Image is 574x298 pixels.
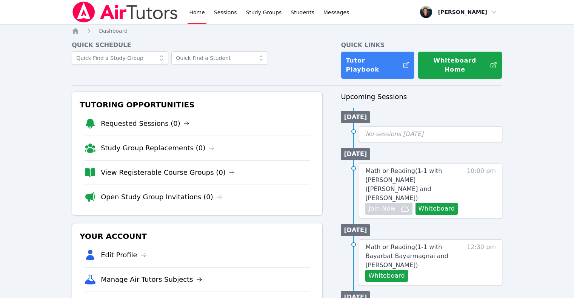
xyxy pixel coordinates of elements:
span: Math or Reading ( 1-1 with [PERSON_NAME] ([PERSON_NAME] and [PERSON_NAME] ) [365,167,442,202]
span: 12:30 pm [467,243,496,282]
a: Edit Profile [101,250,146,260]
span: No sessions [DATE] [365,130,423,138]
h4: Quick Schedule [72,41,323,50]
span: Join Now [368,204,395,213]
button: Whiteboard [365,270,408,282]
a: Open Study Group Invitations (0) [101,192,222,202]
span: 10:00 pm [467,167,496,215]
h3: Upcoming Sessions [341,92,502,102]
a: Study Group Replacements (0) [101,143,214,153]
h3: Tutoring Opportunities [78,98,316,112]
li: [DATE] [341,148,370,160]
button: Whiteboard Home [418,51,502,79]
span: Messages [323,9,349,16]
span: Dashboard [99,28,128,34]
li: [DATE] [341,111,370,123]
button: Join Now [365,203,412,215]
input: Quick Find a Student [171,51,268,65]
input: Quick Find a Study Group [72,51,168,65]
span: Math or Reading ( 1-1 with Bayarbat Bayarmagnai and [PERSON_NAME] ) [365,243,448,269]
h3: Your Account [78,229,316,243]
button: Whiteboard [415,203,458,215]
a: Requested Sessions (0) [101,118,189,129]
h4: Quick Links [341,41,502,50]
a: Dashboard [99,27,128,35]
nav: Breadcrumb [72,27,502,35]
a: Math or Reading(1-1 with [PERSON_NAME] ([PERSON_NAME] and [PERSON_NAME]) [365,167,463,203]
a: Manage Air Tutors Subjects [101,274,202,285]
li: [DATE] [341,224,370,236]
img: Air Tutors [72,2,179,23]
a: View Registerable Course Groups (0) [101,167,235,178]
a: Math or Reading(1-1 with Bayarbat Bayarmagnai and [PERSON_NAME]) [365,243,463,270]
a: Tutor Playbook [341,51,415,79]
